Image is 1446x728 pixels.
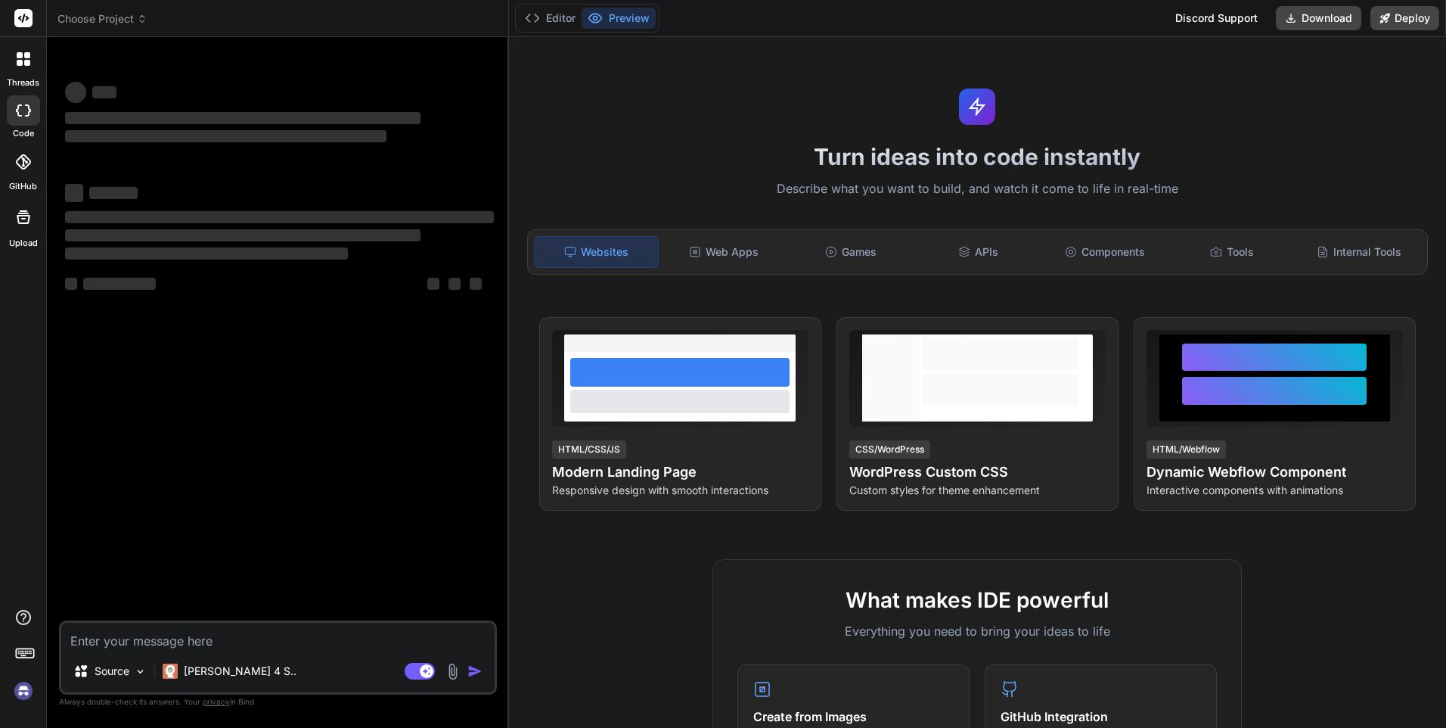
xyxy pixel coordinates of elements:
div: Web Apps [662,236,786,268]
p: Always double-check its answers. Your in Bind [59,695,497,709]
p: Custom styles for theme enhancement [849,483,1106,498]
span: ‌ [65,211,494,223]
div: Internal Tools [1297,236,1421,268]
span: ‌ [89,187,138,199]
span: ‌ [65,112,420,124]
span: ‌ [470,278,482,290]
p: Interactive components with animations [1147,483,1403,498]
h4: Create from Images [753,708,954,726]
div: Games [789,236,913,268]
h1: Turn ideas into code instantly [518,143,1438,170]
button: Editor [519,8,582,29]
p: [PERSON_NAME] 4 S.. [184,664,296,679]
div: Discord Support [1166,6,1267,30]
span: ‌ [427,278,439,290]
div: APIs [916,236,1040,268]
label: code [13,127,34,140]
h2: What makes IDE powerful [737,584,1217,616]
span: privacy [203,697,230,706]
span: ‌ [65,247,348,260]
div: Components [1043,236,1167,268]
span: ‌ [65,82,86,103]
h4: Modern Landing Page [552,462,808,483]
button: Deploy [1370,6,1439,30]
span: ‌ [448,278,461,290]
span: ‌ [65,229,420,241]
img: signin [11,678,36,704]
div: Websites [534,236,659,268]
img: Claude 4 Sonnet [163,664,178,679]
img: Pick Models [134,665,147,678]
img: attachment [444,663,461,680]
h4: GitHub Integration [1001,708,1201,726]
label: Upload [9,237,38,250]
h4: Dynamic Webflow Component [1147,462,1403,483]
div: CSS/WordPress [849,440,930,459]
label: threads [7,76,39,89]
p: Describe what you want to build, and watch it come to life in real-time [518,179,1438,199]
h4: WordPress Custom CSS [849,462,1106,483]
p: Responsive design with smooth interactions [552,483,808,498]
p: Everything you need to bring your ideas to life [737,622,1217,640]
button: Download [1276,6,1361,30]
button: Preview [582,8,656,29]
span: ‌ [65,184,83,202]
div: Tools [1170,236,1294,268]
div: HTML/Webflow [1147,440,1226,459]
p: Source [95,664,129,679]
span: ‌ [92,86,116,98]
label: GitHub [9,180,37,193]
span: ‌ [65,278,77,290]
span: ‌ [83,278,156,290]
div: HTML/CSS/JS [552,440,626,459]
span: ‌ [65,130,386,142]
span: Choose Project [57,11,147,26]
img: icon [467,664,483,679]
